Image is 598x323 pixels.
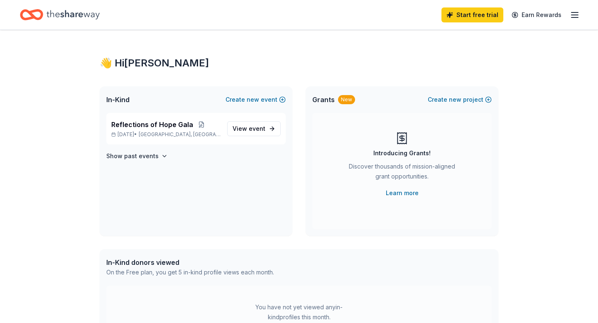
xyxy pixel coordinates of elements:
[100,56,498,70] div: 👋 Hi [PERSON_NAME]
[106,151,159,161] h4: Show past events
[338,95,355,104] div: New
[449,95,461,105] span: new
[20,5,100,24] a: Home
[247,95,259,105] span: new
[346,161,458,185] div: Discover thousands of mission-aligned grant opportunities.
[441,7,503,22] a: Start free trial
[106,257,274,267] div: In-Kind donors viewed
[233,124,265,134] span: View
[373,148,431,158] div: Introducing Grants!
[227,121,281,136] a: View event
[249,125,265,132] span: event
[312,95,335,105] span: Grants
[106,151,168,161] button: Show past events
[111,131,221,138] p: [DATE] •
[386,188,419,198] a: Learn more
[106,95,130,105] span: In-Kind
[247,302,351,322] div: You have not yet viewed any in-kind profiles this month.
[111,120,193,130] span: Reflections of Hope Gala
[139,131,221,138] span: [GEOGRAPHIC_DATA], [GEOGRAPHIC_DATA]
[106,267,274,277] div: On the Free plan, you get 5 in-kind profile views each month.
[507,7,566,22] a: Earn Rewards
[225,95,286,105] button: Createnewevent
[428,95,492,105] button: Createnewproject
